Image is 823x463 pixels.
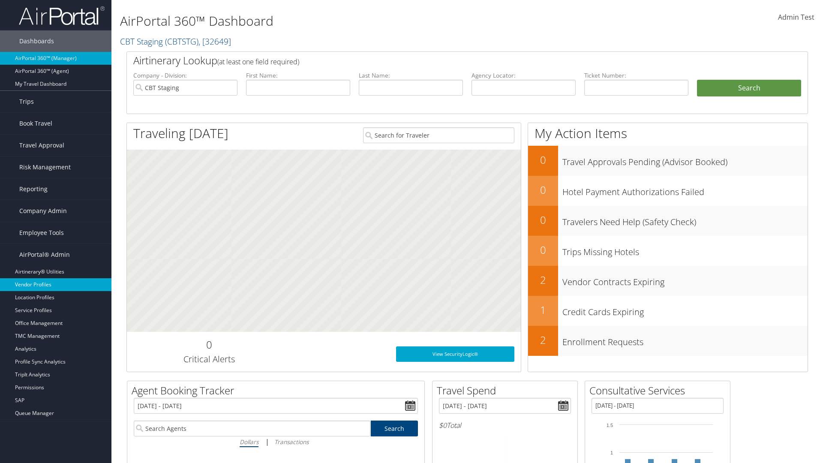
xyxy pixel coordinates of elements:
[134,436,418,447] div: |
[133,353,285,365] h3: Critical Alerts
[133,71,237,80] label: Company - Division:
[562,182,808,198] h3: Hotel Payment Authorizations Failed
[562,332,808,348] h3: Enrollment Requests
[19,135,64,156] span: Travel Approval
[562,242,808,258] h3: Trips Missing Hotels
[133,124,228,142] h1: Traveling [DATE]
[607,423,613,428] tspan: 1.5
[437,383,577,398] h2: Travel Spend
[528,243,558,257] h2: 0
[371,421,418,436] a: Search
[217,57,299,66] span: (at least one field required)
[240,438,258,446] i: Dollars
[528,266,808,296] a: 2Vendor Contracts Expiring
[274,438,309,446] i: Transactions
[697,80,801,97] button: Search
[133,337,285,352] h2: 0
[396,346,514,362] a: View SecurityLogic®
[120,36,231,47] a: CBT Staging
[363,127,514,143] input: Search for Traveler
[472,71,576,80] label: Agency Locator:
[528,146,808,176] a: 0Travel Approvals Pending (Advisor Booked)
[359,71,463,80] label: Last Name:
[528,183,558,197] h2: 0
[528,273,558,287] h2: 2
[528,176,808,206] a: 0Hotel Payment Authorizations Failed
[19,244,70,265] span: AirPortal® Admin
[778,4,814,31] a: Admin Test
[528,213,558,227] h2: 0
[133,53,745,68] h2: Airtinerary Lookup
[584,71,688,80] label: Ticket Number:
[562,272,808,288] h3: Vendor Contracts Expiring
[439,421,571,430] h6: Total
[562,302,808,318] h3: Credit Cards Expiring
[19,30,54,52] span: Dashboards
[134,421,370,436] input: Search Agents
[528,206,808,236] a: 0Travelers Need Help (Safety Check)
[19,113,52,134] span: Book Travel
[19,222,64,244] span: Employee Tools
[562,152,808,168] h3: Travel Approvals Pending (Advisor Booked)
[19,156,71,178] span: Risk Management
[528,333,558,347] h2: 2
[165,36,198,47] span: ( CBTSTG )
[439,421,447,430] span: $0
[589,383,730,398] h2: Consultative Services
[610,450,613,455] tspan: 1
[198,36,231,47] span: , [ 32649 ]
[246,71,350,80] label: First Name:
[778,12,814,22] span: Admin Test
[528,296,808,326] a: 1Credit Cards Expiring
[19,91,34,112] span: Trips
[562,212,808,228] h3: Travelers Need Help (Safety Check)
[528,236,808,266] a: 0Trips Missing Hotels
[528,303,558,317] h2: 1
[19,178,48,200] span: Reporting
[132,383,424,398] h2: Agent Booking Tracker
[528,124,808,142] h1: My Action Items
[19,200,67,222] span: Company Admin
[528,153,558,167] h2: 0
[120,12,583,30] h1: AirPortal 360™ Dashboard
[19,6,105,26] img: airportal-logo.png
[528,326,808,356] a: 2Enrollment Requests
